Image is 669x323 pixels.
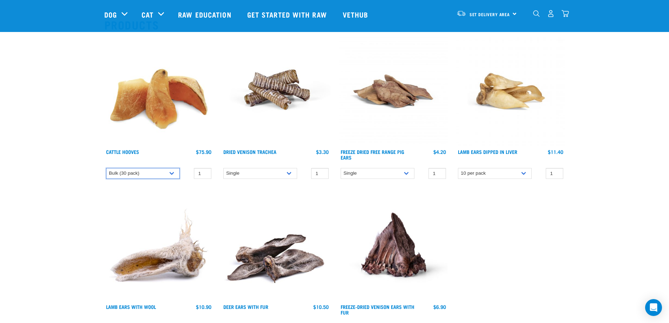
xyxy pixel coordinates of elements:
span: Set Delivery Area [470,13,510,15]
a: Raw Education [171,0,240,28]
div: $10.50 [313,304,329,310]
div: $11.40 [548,149,563,155]
a: Deer Ears with Fur [223,305,268,308]
div: $6.90 [433,304,446,310]
div: Open Intercom Messenger [645,299,662,316]
input: 1 [194,168,211,179]
img: van-moving.png [457,10,466,17]
a: Freeze-Dried Venison Ears with Fur [341,305,414,314]
div: $75.90 [196,149,211,155]
img: Stack of treats for pets including venison trachea [222,37,330,146]
input: 1 [311,168,329,179]
a: Lamb Ears Dipped in Liver [458,150,517,153]
div: $10.90 [196,304,211,310]
input: 1 [546,168,563,179]
a: Cattle Hooves [106,150,139,153]
a: Dog [104,9,117,20]
img: Pile Of Furry Deer Ears For Pets [222,192,330,301]
a: Cat [142,9,153,20]
img: Lamb Ear Dipped Liver [456,37,565,146]
div: $3.30 [316,149,329,155]
img: Raw Essentials Freeze Dried Deer Ears With Fur [339,192,448,301]
img: Pigs Ears [339,37,448,146]
input: 1 [428,168,446,179]
a: Lamb Ears with Wool [106,305,156,308]
img: user.png [547,10,555,17]
a: Freeze Dried Free Range Pig Ears [341,150,404,159]
a: Dried Venison Trachea [223,150,276,153]
div: $4.20 [433,149,446,155]
img: Pile Of Cattle Hooves Treats For Dogs [104,37,213,146]
img: home-icon@2x.png [562,10,569,17]
img: home-icon-1@2x.png [533,10,540,17]
img: 1278 Lamb Ears Wool 01 [104,192,213,301]
a: Get started with Raw [240,0,336,28]
a: Vethub [336,0,377,28]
